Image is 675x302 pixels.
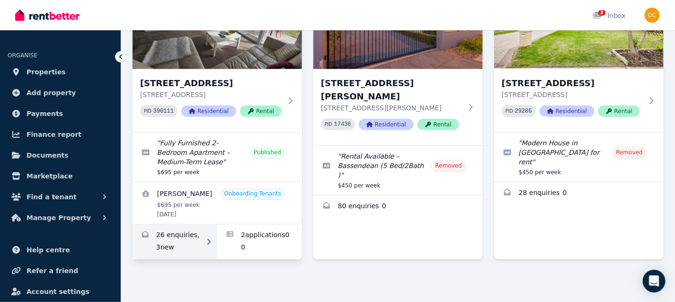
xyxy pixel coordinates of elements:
[27,286,89,297] span: Account settings
[321,77,462,103] h3: [STREET_ADDRESS][PERSON_NAME]
[593,11,626,20] div: Inbox
[27,87,76,98] span: Add property
[598,106,640,117] span: Rental
[313,146,483,195] a: Edit listing: Rental Available – Bassendean (5 Bed/2Bath )
[140,77,282,90] h3: [STREET_ADDRESS]
[502,90,643,99] p: [STREET_ADDRESS]
[8,83,113,102] a: Add property
[144,108,151,114] small: PID
[8,62,113,81] a: Properties
[27,191,77,203] span: Find a tenant
[153,108,174,115] code: 390111
[27,66,66,78] span: Properties
[181,106,236,117] span: Residential
[27,244,70,256] span: Help centre
[325,122,332,127] small: PID
[8,125,113,144] a: Finance report
[8,240,113,259] a: Help centre
[8,52,37,59] span: ORGANISE
[240,106,282,117] span: Rental
[8,187,113,206] button: Find a tenant
[15,8,80,22] img: RentBetter
[643,270,666,293] div: Open Intercom Messenger
[8,282,113,301] a: Account settings
[502,77,643,90] h3: [STREET_ADDRESS]
[133,224,217,259] a: Enquiries for 19 Sudbury Rd, Mirrabooka
[494,133,664,182] a: Edit listing: Modern House in Aubin Grove for rent
[598,10,606,16] span: 3
[27,265,78,276] span: Refer a friend
[27,108,63,119] span: Payments
[8,208,113,227] button: Manage Property
[217,224,302,259] a: Applications for 19 Sudbury Rd, Mirrabooka
[8,167,113,186] a: Marketplace
[133,182,302,224] a: View details for Dan Tarus
[506,108,513,114] small: PID
[27,150,69,161] span: Documents
[8,104,113,123] a: Payments
[321,103,462,113] p: [STREET_ADDRESS][PERSON_NAME]
[494,182,664,205] a: Enquiries for 191 Gaebler Road, Aubin Grove
[515,108,532,115] code: 29286
[540,106,595,117] span: Residential
[27,170,72,182] span: Marketplace
[8,261,113,280] a: Refer a friend
[645,8,660,23] img: Dhiraj Chhetri
[8,146,113,165] a: Documents
[140,90,282,99] p: [STREET_ADDRESS]
[417,119,459,130] span: Rental
[27,212,91,223] span: Manage Property
[27,129,81,140] span: Finance report
[334,121,351,128] code: 17436
[359,119,414,130] span: Residential
[313,195,483,218] a: Enquiries for 94 Walter Rd East, Bassendean
[133,133,302,182] a: Edit listing: Fully Furnished 2-Bedroom Apartment – Medium-Term Lease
